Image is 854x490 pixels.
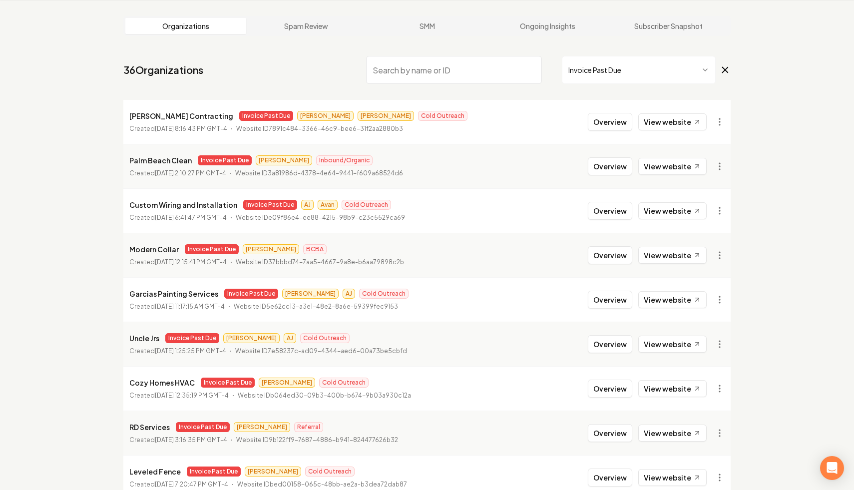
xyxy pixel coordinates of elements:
[129,480,228,490] p: Created
[129,154,192,166] p: Palm Beach Clean
[155,303,225,310] time: [DATE] 11:17:15 AM GMT-4
[319,378,369,388] span: Cold Outreach
[234,302,398,312] p: Website ID 5e62cc13-a3e1-48e2-8a6e-59399fec9153
[588,113,632,131] button: Overview
[588,335,632,353] button: Overview
[201,378,255,388] span: Invoice Past Due
[588,424,632,442] button: Overview
[588,469,632,487] button: Overview
[176,422,230,432] span: Invoice Past Due
[129,243,179,255] p: Modern Collar
[235,346,407,356] p: Website ID 7e58237c-ad09-4344-aed6-00a73be5cbfd
[129,257,227,267] p: Created
[125,18,246,34] a: Organizations
[198,155,252,165] span: Invoice Past Due
[294,422,323,432] span: Referral
[282,289,339,299] span: [PERSON_NAME]
[234,422,290,432] span: [PERSON_NAME]
[155,169,226,177] time: [DATE] 2:10:27 PM GMT-4
[236,435,398,445] p: Website ID 9b122ff9-7687-4886-b941-824477626b32
[155,347,226,355] time: [DATE] 1:25:25 PM GMT-4
[129,213,227,223] p: Created
[129,377,195,389] p: Cozy Homes HVAC
[367,18,487,34] a: SMM
[129,421,170,433] p: RD Services
[165,333,219,343] span: Invoice Past Due
[342,200,391,210] span: Cold Outreach
[243,244,299,254] span: [PERSON_NAME]
[245,467,301,477] span: [PERSON_NAME]
[129,124,227,134] p: Created
[155,392,229,399] time: [DATE] 12:35:19 PM GMT-4
[129,110,233,122] p: [PERSON_NAME] Contracting
[638,291,707,308] a: View website
[638,336,707,353] a: View website
[129,346,226,356] p: Created
[155,125,227,132] time: [DATE] 8:16:43 PM GMT-4
[246,18,367,34] a: Spam Review
[638,247,707,264] a: View website
[129,199,237,211] p: Custom Wiring and Installation
[608,18,729,34] a: Subscriber Snapshot
[129,332,159,344] p: Uncle Jrs
[303,244,327,254] span: BCBA
[638,113,707,130] a: View website
[820,456,844,480] div: Open Intercom Messenger
[301,200,314,210] span: AJ
[588,380,632,398] button: Overview
[588,291,632,309] button: Overview
[284,333,296,343] span: AJ
[243,200,297,210] span: Invoice Past Due
[487,18,608,34] a: Ongoing Insights
[235,168,403,178] p: Website ID 3a81986d-4378-4e64-9441-f609a68524d6
[239,111,293,121] span: Invoice Past Due
[129,302,225,312] p: Created
[297,111,354,121] span: [PERSON_NAME]
[305,467,355,477] span: Cold Outreach
[155,436,227,444] time: [DATE] 3:16:35 PM GMT-4
[366,56,542,84] input: Search by name or ID
[359,289,409,299] span: Cold Outreach
[256,155,312,165] span: [PERSON_NAME]
[129,466,181,478] p: Leveled Fence
[588,246,632,264] button: Overview
[638,202,707,219] a: View website
[155,214,227,221] time: [DATE] 6:41:47 PM GMT-4
[638,425,707,442] a: View website
[129,435,227,445] p: Created
[300,333,350,343] span: Cold Outreach
[155,258,227,266] time: [DATE] 12:15:41 PM GMT-4
[259,378,315,388] span: [PERSON_NAME]
[588,202,632,220] button: Overview
[224,289,278,299] span: Invoice Past Due
[638,469,707,486] a: View website
[187,467,241,477] span: Invoice Past Due
[237,480,407,490] p: Website ID bed00158-065c-48bb-ae2a-b3dea72dab87
[129,288,218,300] p: Garcias Painting Services
[129,168,226,178] p: Created
[638,158,707,175] a: View website
[236,257,404,267] p: Website ID 37bbbd74-7aa5-4667-9a8e-b6aa79898c2b
[155,481,228,488] time: [DATE] 7:20:47 PM GMT-4
[588,157,632,175] button: Overview
[638,380,707,397] a: View website
[223,333,280,343] span: [PERSON_NAME]
[316,155,373,165] span: Inbound/Organic
[123,63,203,77] a: 36Organizations
[318,200,338,210] span: Avan
[238,391,411,401] p: Website ID b064ed30-09b3-400b-b674-9b03a930c12a
[185,244,239,254] span: Invoice Past Due
[236,124,403,134] p: Website ID 7891c484-3366-46c9-bee6-31f2aa2880b3
[343,289,355,299] span: AJ
[129,391,229,401] p: Created
[236,213,405,223] p: Website ID e09f86e4-ee88-4215-98b9-c23c5529ca69
[418,111,467,121] span: Cold Outreach
[358,111,414,121] span: [PERSON_NAME]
